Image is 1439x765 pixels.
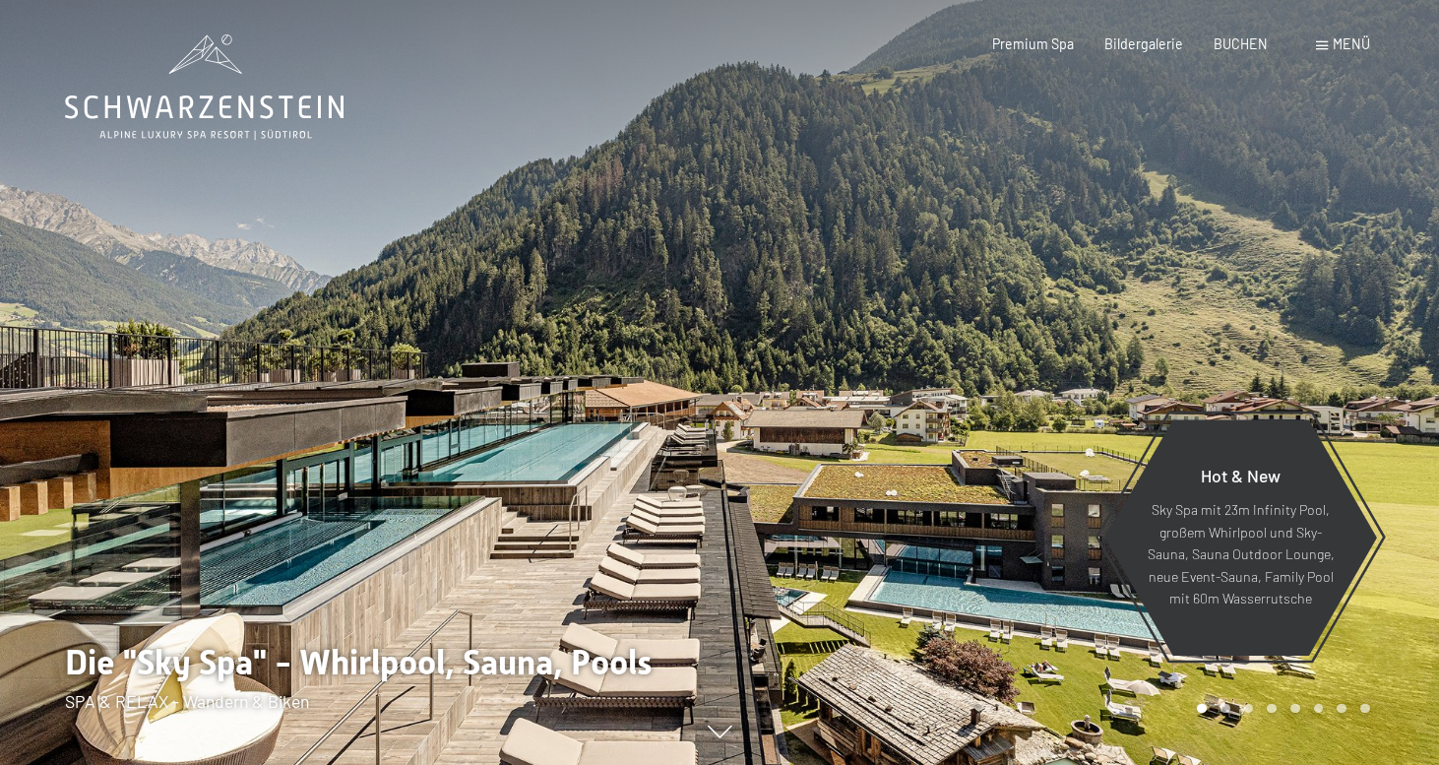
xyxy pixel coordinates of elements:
div: Carousel Page 2 [1220,704,1230,714]
a: BUCHEN [1214,35,1268,52]
a: Bildergalerie [1104,35,1183,52]
div: Carousel Page 1 (Current Slide) [1197,704,1207,714]
div: Carousel Page 5 [1290,704,1300,714]
span: Menü [1333,35,1370,52]
a: Premium Spa [992,35,1074,52]
div: Carousel Page 6 [1314,704,1324,714]
div: Carousel Page 7 [1337,704,1346,714]
span: Hot & New [1201,465,1281,486]
div: Carousel Page 4 [1267,704,1277,714]
a: Hot & New Sky Spa mit 23m Infinity Pool, großem Whirlpool und Sky-Sauna, Sauna Outdoor Lounge, ne... [1103,418,1378,657]
div: Carousel Page 8 [1360,704,1370,714]
div: Carousel Pagination [1190,704,1369,714]
p: Sky Spa mit 23m Infinity Pool, großem Whirlpool und Sky-Sauna, Sauna Outdoor Lounge, neue Event-S... [1147,499,1335,610]
div: Carousel Page 3 [1244,704,1254,714]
